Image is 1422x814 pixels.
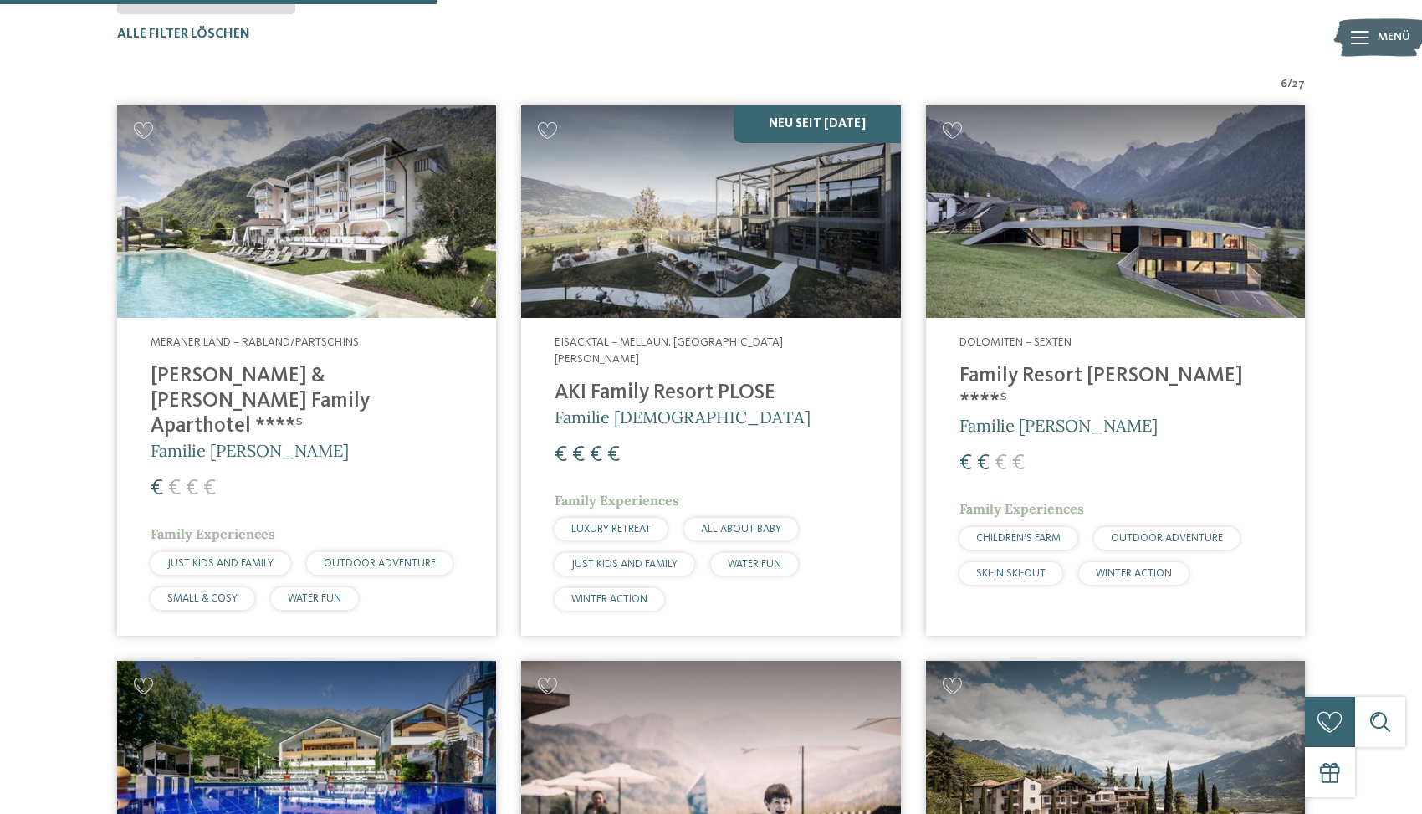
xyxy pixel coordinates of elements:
[728,559,781,570] span: WATER FUN
[571,594,647,605] span: WINTER ACTION
[117,105,496,637] a: Familienhotels gesucht? Hier findet ihr die besten! Meraner Land – Rabland/Partschins [PERSON_NAM...
[959,453,972,474] span: €
[167,593,238,604] span: SMALL & COSY
[1292,76,1305,93] span: 27
[151,478,163,499] span: €
[976,568,1046,579] span: SKI-IN SKI-OUT
[959,364,1271,414] h4: Family Resort [PERSON_NAME] ****ˢ
[151,336,359,348] span: Meraner Land – Rabland/Partschins
[288,593,341,604] span: WATER FUN
[959,415,1158,436] span: Familie [PERSON_NAME]
[324,558,436,569] span: OUTDOOR ADVENTURE
[1281,76,1287,93] span: 6
[117,105,496,319] img: Familienhotels gesucht? Hier findet ihr die besten!
[521,105,900,319] img: Familienhotels gesucht? Hier findet ihr die besten!
[607,444,620,466] span: €
[571,559,678,570] span: JUST KIDS AND FAMILY
[1096,568,1172,579] span: WINTER ACTION
[186,478,198,499] span: €
[590,444,602,466] span: €
[1287,76,1292,93] span: /
[521,105,900,637] a: Familienhotels gesucht? Hier findet ihr die besten! NEU seit [DATE] Eisacktal – Mellaun, [GEOGRAP...
[203,478,216,499] span: €
[959,500,1084,517] span: Family Experiences
[168,478,181,499] span: €
[572,444,585,466] span: €
[571,524,651,535] span: LUXURY RETREAT
[151,525,275,542] span: Family Experiences
[701,524,781,535] span: ALL ABOUT BABY
[1012,453,1025,474] span: €
[976,533,1061,544] span: CHILDREN’S FARM
[555,336,783,365] span: Eisacktal – Mellaun, [GEOGRAPHIC_DATA][PERSON_NAME]
[977,453,990,474] span: €
[167,558,274,569] span: JUST KIDS AND FAMILY
[926,105,1305,637] a: Familienhotels gesucht? Hier findet ihr die besten! Dolomiten – Sexten Family Resort [PERSON_NAME...
[555,381,867,406] h4: AKI Family Resort PLOSE
[926,105,1305,319] img: Family Resort Rainer ****ˢ
[151,440,349,461] span: Familie [PERSON_NAME]
[555,444,567,466] span: €
[555,492,679,509] span: Family Experiences
[995,453,1007,474] span: €
[959,336,1072,348] span: Dolomiten – Sexten
[1111,533,1223,544] span: OUTDOOR ADVENTURE
[151,364,463,439] h4: [PERSON_NAME] & [PERSON_NAME] Family Aparthotel ****ˢ
[555,407,811,427] span: Familie [DEMOGRAPHIC_DATA]
[117,28,250,41] span: Alle Filter löschen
